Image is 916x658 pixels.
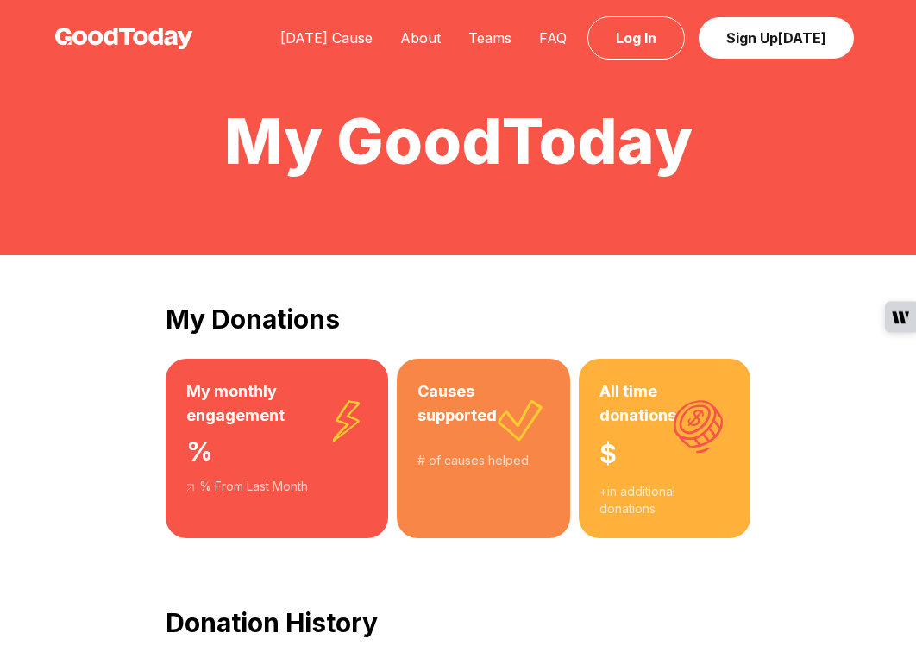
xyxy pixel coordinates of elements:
a: [DATE] Cause [267,29,386,47]
div: + in additional donations [599,483,730,517]
h2: My Donations [166,304,750,335]
a: FAQ [525,29,580,47]
h3: Causes supported [417,379,549,428]
div: % From Last Month [186,478,367,495]
a: Sign Up[DATE] [699,17,854,59]
div: $ [599,428,730,483]
div: # of causes helped [417,452,549,469]
div: % [186,428,367,478]
a: Teams [455,29,525,47]
img: GoodToday [55,28,193,49]
h2: Donation History [166,607,750,638]
h3: My monthly engagement [186,379,367,428]
h3: All time donations [599,379,730,428]
span: [DATE] [778,29,826,47]
a: About [386,29,455,47]
a: Log In [587,16,685,60]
